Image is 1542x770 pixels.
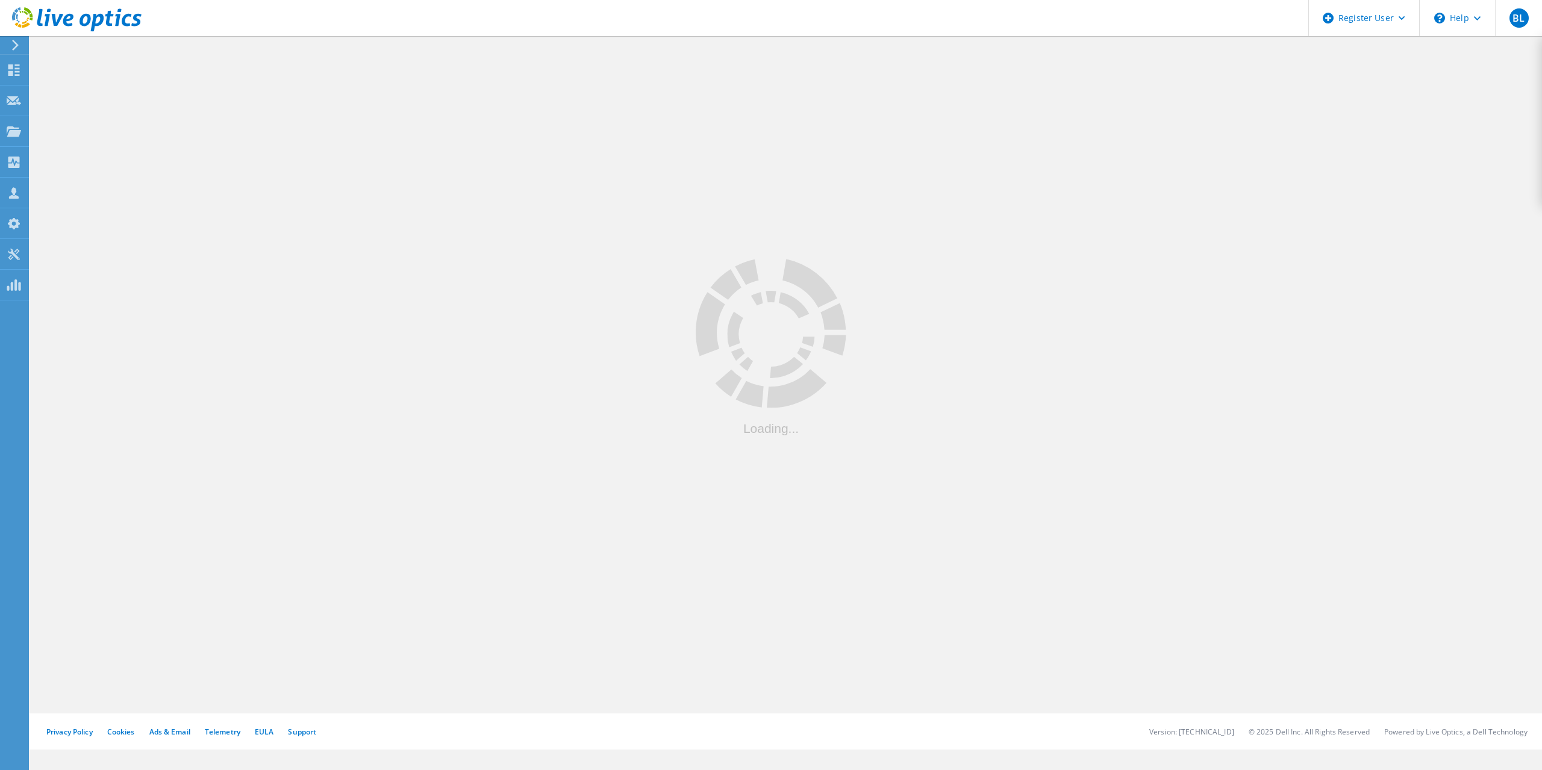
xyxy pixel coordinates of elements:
a: EULA [255,727,273,737]
li: Version: [TECHNICAL_ID] [1149,727,1234,737]
span: BL [1512,13,1525,23]
a: Telemetry [205,727,240,737]
a: Ads & Email [149,727,190,737]
a: Live Optics Dashboard [12,25,142,34]
svg: \n [1434,13,1445,23]
a: Support [288,727,316,737]
a: Privacy Policy [46,727,93,737]
li: Powered by Live Optics, a Dell Technology [1384,727,1528,737]
a: Cookies [107,727,135,737]
div: Loading... [696,421,846,434]
li: © 2025 Dell Inc. All Rights Reserved [1249,727,1370,737]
